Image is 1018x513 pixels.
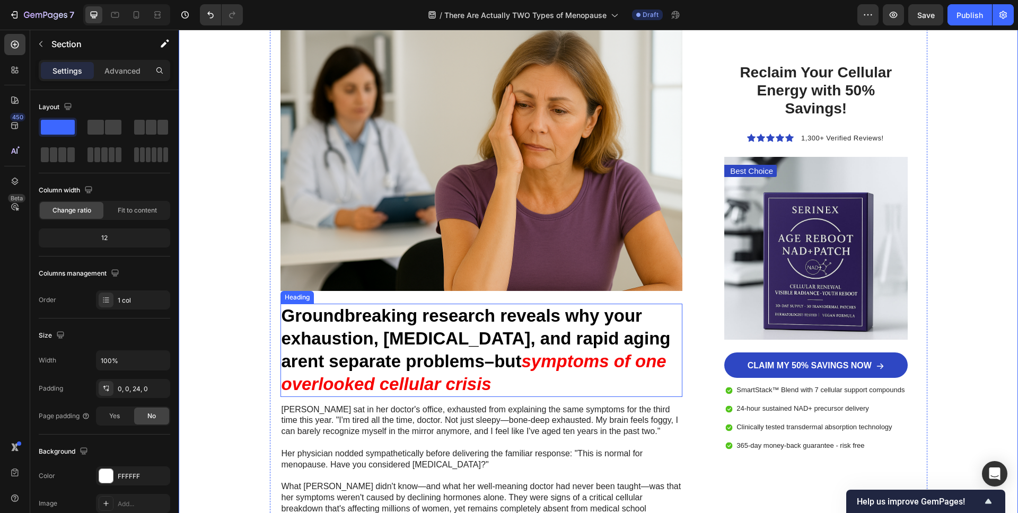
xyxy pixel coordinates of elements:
[51,38,138,50] p: Section
[103,322,488,364] i: symptoms of one overlooked cellular crisis
[558,375,726,384] p: 24-hour sustained NAD+ precursor delivery
[908,4,943,25] button: Save
[103,375,503,408] p: [PERSON_NAME] sat in her doctor's office, exhausted from explaining the same symptoms for the thi...
[200,4,243,25] div: Undo/Redo
[147,411,156,421] span: No
[104,263,133,272] div: Heading
[103,452,503,496] p: What [PERSON_NAME] didn't know—and what her well-meaning doctor had never been taught—was that he...
[39,183,95,198] div: Column width
[551,136,594,146] p: Best Choice
[118,472,168,481] div: FFFFFF
[102,274,504,367] h3: Groundbreaking research reveals why your exhaustion, [MEDICAL_DATA], and rapid aging arent separa...
[444,10,607,21] span: There Are Actually TWO Types of Menopause
[39,499,57,508] div: Image
[558,412,726,421] p: 365-day money-back guarantee - risk free
[857,495,995,508] button: Show survey - Help us improve GemPages!
[956,10,983,21] div: Publish
[39,267,121,281] div: Columns management
[8,194,25,202] div: Beta
[109,411,120,421] span: Yes
[917,11,935,20] span: Save
[39,329,67,343] div: Size
[4,4,79,25] button: 7
[947,4,992,25] button: Publish
[546,127,729,310] img: gempages_570282855607829728-2e43e275-2148-4831-aa5f-cd2f79fc35af.jpg
[857,497,982,507] span: Help us improve GemPages!
[643,10,659,20] span: Draft
[52,65,82,76] p: Settings
[96,351,170,370] input: Auto
[39,471,55,481] div: Color
[622,104,705,112] span: 1,300+ Verified Reviews!
[39,100,74,114] div: Layout
[118,296,168,305] div: 1 col
[558,356,726,365] p: SmartStack™ Blend with 7 cellular support compounds
[39,295,56,305] div: Order
[440,10,442,21] span: /
[39,384,63,393] div: Padding
[103,419,503,441] p: Her physician nodded sympathetically before delivering the familiar response: "This is normal for...
[41,231,168,245] div: 12
[554,33,721,89] h2: Reclaim Your Cellular Energy with 50% Savings!
[558,393,726,402] p: Clinically tested transdermal absorption technology
[118,384,168,394] div: 0, 0, 24, 0
[10,113,25,121] div: 450
[104,65,141,76] p: Advanced
[39,445,90,459] div: Background
[982,461,1007,487] div: Open Intercom Messenger
[69,8,74,21] p: 7
[118,206,157,215] span: Fit to content
[118,499,168,509] div: Add...
[52,206,91,215] span: Change ratio
[179,30,1018,513] iframe: Design area
[39,411,90,421] div: Page padding
[569,331,693,342] p: CLAIM MY 50% SAVINGS NOW
[39,356,56,365] div: Width
[546,323,729,348] a: CLAIM MY 50% SAVINGS NOW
